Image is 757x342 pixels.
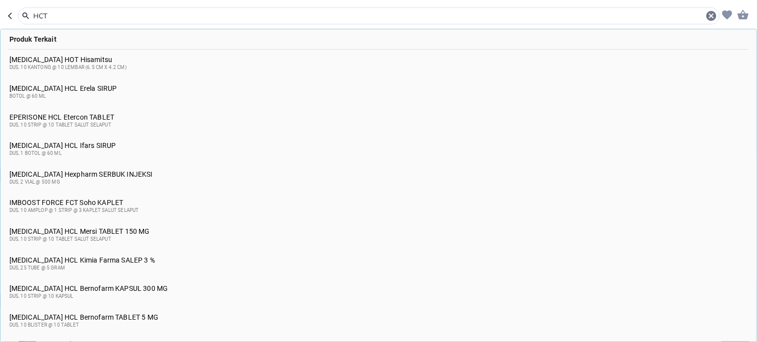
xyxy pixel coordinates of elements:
[9,113,748,129] div: EPERISONE HCL Etercon TABLET
[9,322,79,328] span: DUS, 10 BLISTER @ 10 TABLET
[9,179,60,185] span: DUS, 2 VIAL @ 500 MG
[0,29,757,49] div: Produk Terkait
[9,65,127,70] span: DUS, 10 KANTONG @ 10 LEMBAR (6.5 CM X 4.2 CM)
[9,199,748,214] div: IMBOOST FORCE FCT Soho KAPLET
[9,313,748,329] div: [MEDICAL_DATA] HCL Bernofarm TABLET 5 MG
[9,170,748,186] div: [MEDICAL_DATA] Hexpharm SERBUK INJEKSI
[9,256,748,272] div: [MEDICAL_DATA] HCL Kimia Farma SALEP 3 %
[9,284,748,300] div: [MEDICAL_DATA] HCL Bernofarm KAPSUL 300 MG
[9,141,748,157] div: [MEDICAL_DATA] HCL Ifars SIRUP
[9,122,111,128] span: DUS, 10 STRIP @ 10 TABLET SALUT SELAPUT
[9,265,65,271] span: DUS, 25 TUBE @ 5 GRAM
[9,93,46,99] span: BOTOL @ 60 ML
[9,56,748,71] div: [MEDICAL_DATA] HOT Hisamitsu
[9,227,748,243] div: [MEDICAL_DATA] HCL Mersi TABLET 150 MG
[9,84,748,100] div: [MEDICAL_DATA] HCL Erela SIRUP
[32,11,705,21] input: Cari 4000+ produk di sini
[9,236,111,242] span: DUS, 10 STRIP @ 10 TABLET SALUT SELAPUT
[9,207,139,213] span: DUS, 10 AMPLOP @ 1 STRIP @ 3 KAPLET SALUT SELAPUT
[9,293,73,299] span: DUS, 10 STRIP @ 10 KAPSUL
[9,150,62,156] span: DUS, 1 BOTOL @ 60 ML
